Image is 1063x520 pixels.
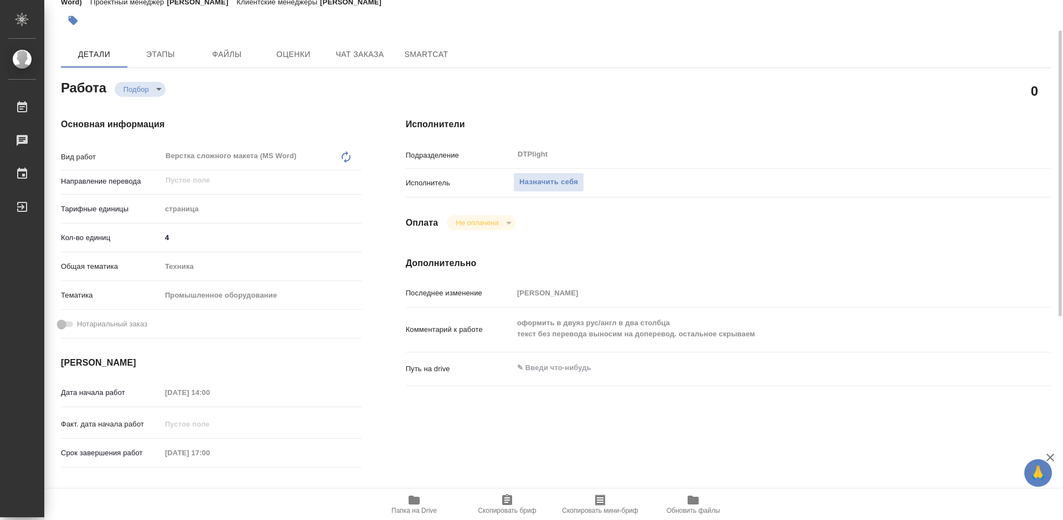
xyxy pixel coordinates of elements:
[647,489,740,520] button: Обновить файлы
[61,419,161,430] p: Факт. дата начала работ
[61,77,106,97] h2: Работа
[406,216,438,230] h4: Оплата
[478,507,536,514] span: Скопировать бриф
[1024,459,1052,487] button: 🙏
[513,314,997,344] textarea: оформить в двуяз рус/англ в два столбца текст без перевода выносим на доперевод. остальное скрываем
[161,257,362,276] div: Техника
[406,288,513,299] p: Последнее изменение
[61,118,362,131] h4: Основная информация
[61,448,161,459] p: Срок завершения работ
[406,363,513,375] p: Путь на drive
[562,507,638,514] span: Скопировать мини-бриф
[554,489,647,520] button: Скопировать мини-бриф
[400,48,453,61] span: SmartCat
[406,178,513,189] p: Исполнитель
[200,48,254,61] span: Файлы
[61,8,85,33] button: Добавить тэг
[120,85,152,94] button: Подбор
[406,257,1051,270] h4: Дополнительно
[406,118,1051,131] h4: Исполнители
[164,174,336,187] input: Пустое поле
[161,416,258,432] input: Пустое поле
[513,285,997,301] input: Пустое поле
[1031,81,1038,100] h2: 0
[134,48,187,61] span: Этапы
[461,489,554,520] button: Скопировать бриф
[115,82,166,97] div: Подбор
[77,319,147,330] span: Нотариальный заказ
[406,324,513,335] p: Комментарий к работе
[333,48,386,61] span: Чат заказа
[161,384,258,401] input: Пустое поле
[61,387,161,398] p: Дата начала работ
[267,48,320,61] span: Оценки
[519,176,578,189] span: Назначить себя
[406,150,513,161] p: Подразделение
[368,489,461,520] button: Папка на Drive
[391,507,437,514] span: Папка на Drive
[61,356,362,370] h4: [PERSON_NAME]
[68,48,121,61] span: Детали
[161,487,258,503] input: Пустое поле
[61,152,161,163] p: Вид работ
[667,507,720,514] span: Обновить файлы
[161,445,258,461] input: Пустое поле
[1029,461,1047,485] span: 🙏
[61,232,161,243] p: Кол-во единиц
[161,286,362,305] div: Промышленное оборудование
[447,215,515,230] div: Подбор
[61,204,161,215] p: Тарифные единицы
[161,200,362,219] div: страница
[61,261,161,272] p: Общая тематика
[61,290,161,301] p: Тематика
[161,230,362,246] input: ✎ Введи что-нибудь
[452,218,502,227] button: Не оплачена
[61,176,161,187] p: Направление перевода
[513,173,584,192] button: Назначить себя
